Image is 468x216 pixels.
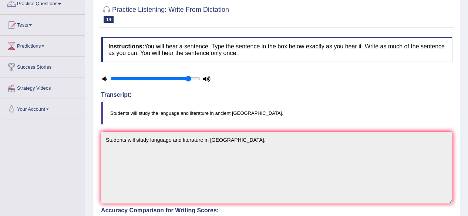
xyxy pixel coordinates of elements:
b: Instructions: [108,43,144,49]
h4: You will hear a sentence. Type the sentence in the box below exactly as you hear it. Write as muc... [101,37,452,62]
a: Your Account [0,99,85,117]
a: Predictions [0,36,85,54]
a: Success Stories [0,57,85,75]
a: Tests [0,15,85,33]
h4: Accuracy Comparison for Writing Scores: [101,207,452,214]
h2: Practice Listening: Write From Dictation [101,4,229,23]
h4: Transcript: [101,92,452,98]
span: 14 [104,16,114,23]
a: Strategy Videos [0,78,85,96]
blockquote: Students will study the language and literature in ancient [GEOGRAPHIC_DATA]. [101,102,452,124]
